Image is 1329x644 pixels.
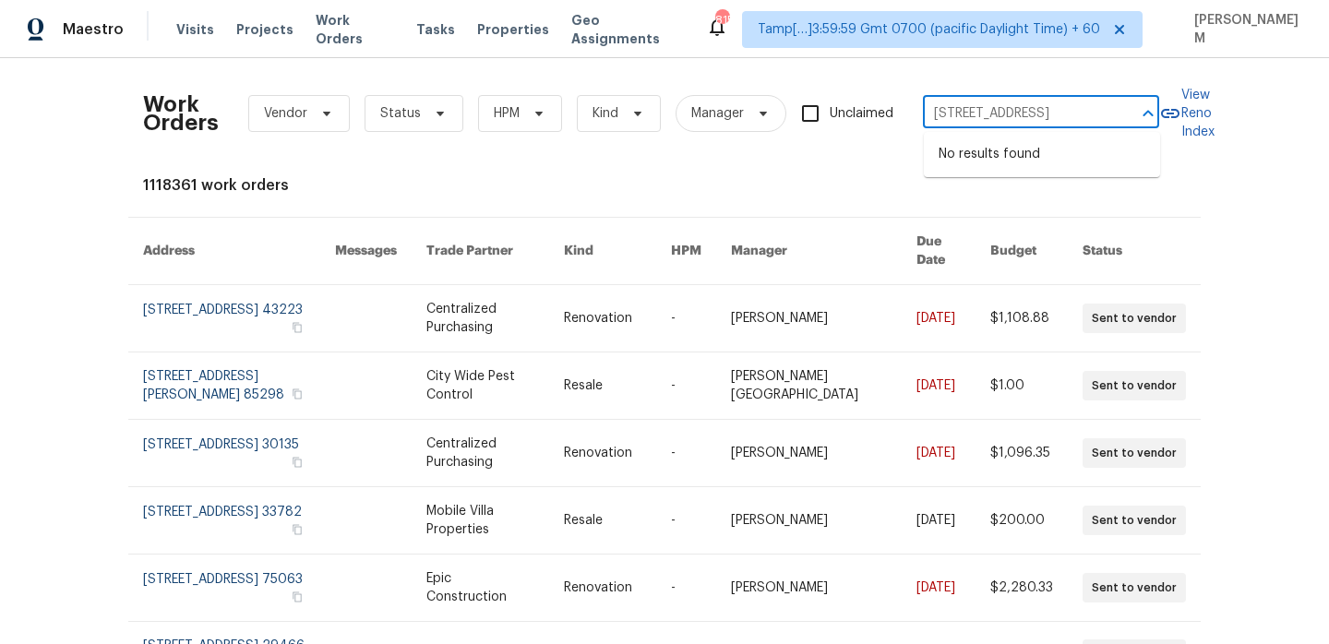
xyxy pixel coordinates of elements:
th: Manager [716,218,902,285]
button: Copy Address [289,589,305,605]
a: View Reno Index [1159,86,1215,141]
div: 1118361 work orders [143,176,1186,195]
span: Tamp[…]3:59:59 Gmt 0700 (pacific Daylight Time) + 60 [758,20,1100,39]
span: Tasks [416,23,455,36]
td: [PERSON_NAME] [716,420,902,487]
span: HPM [494,104,520,123]
td: - [656,285,716,352]
span: Geo Assignments [571,11,684,48]
th: Kind [549,218,656,285]
td: - [656,487,716,555]
td: Renovation [549,420,656,487]
td: [PERSON_NAME] [716,555,902,622]
span: Kind [593,104,618,123]
span: Properties [477,20,549,39]
button: Copy Address [289,454,305,471]
th: Address [128,218,320,285]
span: Maestro [63,20,124,39]
button: Copy Address [289,521,305,538]
button: Copy Address [289,386,305,402]
td: - [656,352,716,420]
td: - [656,420,716,487]
td: Renovation [549,285,656,352]
td: [PERSON_NAME][GEOGRAPHIC_DATA] [716,352,902,420]
span: [PERSON_NAME] M [1187,11,1301,48]
td: Renovation [549,555,656,622]
h2: Work Orders [143,95,219,132]
input: Enter in an address [923,100,1107,128]
th: Status [1068,218,1201,285]
td: Mobile Villa Properties [412,487,550,555]
td: [PERSON_NAME] [716,487,902,555]
th: Messages [320,218,412,285]
td: Resale [549,352,656,420]
td: Centralized Purchasing [412,285,550,352]
td: Resale [549,487,656,555]
td: City Wide Pest Control [412,352,550,420]
div: No results found [924,132,1160,177]
th: Due Date [902,218,976,285]
button: Copy Address [289,319,305,336]
span: Vendor [264,104,307,123]
button: Close [1135,101,1161,126]
span: Unclaimed [830,104,893,124]
span: Status [380,104,421,123]
span: Projects [236,20,293,39]
th: HPM [656,218,716,285]
th: Budget [976,218,1068,285]
td: - [656,555,716,622]
span: Visits [176,20,214,39]
span: Manager [691,104,744,123]
th: Trade Partner [412,218,550,285]
div: 815 [715,11,728,30]
span: Work Orders [316,11,394,48]
td: [PERSON_NAME] [716,285,902,352]
td: Centralized Purchasing [412,420,550,487]
td: Epic Construction [412,555,550,622]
